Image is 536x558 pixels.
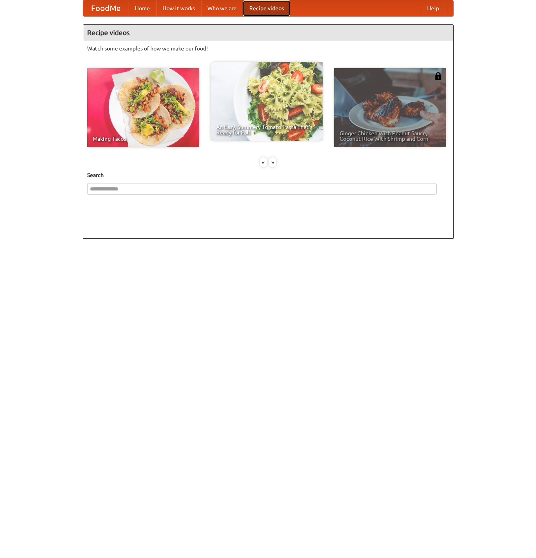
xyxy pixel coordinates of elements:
span: An Easy, Summery Tomato Pasta That's Ready for Fall [216,124,317,135]
a: How it works [156,0,201,16]
a: Recipe videos [243,0,290,16]
p: Watch some examples of how we make our food! [87,45,449,52]
a: Help [421,0,445,16]
div: « [260,157,267,167]
a: Home [129,0,156,16]
a: Making Tacos [87,68,199,147]
h4: Recipe videos [83,25,453,41]
a: An Easy, Summery Tomato Pasta That's Ready for Fall [211,62,323,141]
a: FoodMe [83,0,129,16]
span: Making Tacos [93,136,194,142]
div: » [269,157,276,167]
h5: Search [87,171,449,179]
img: 483408.png [434,72,442,80]
a: Who we are [201,0,243,16]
